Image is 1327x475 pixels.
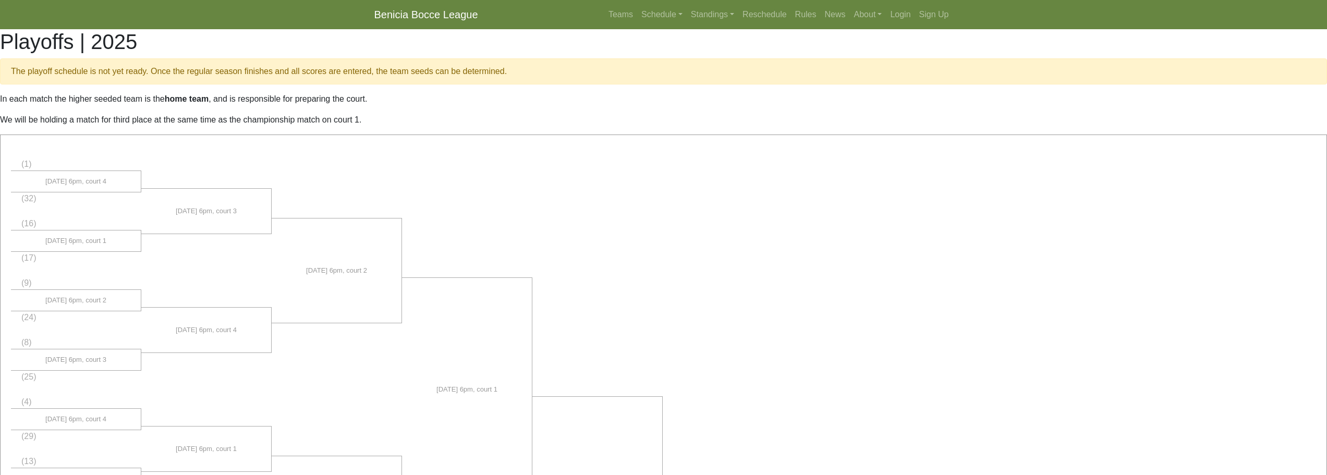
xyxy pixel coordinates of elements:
strong: home team [165,94,209,103]
span: (16) [21,219,36,228]
span: (29) [21,432,36,441]
span: [DATE] 6pm, court 4 [45,176,106,187]
a: Benicia Bocce League [374,4,478,25]
span: (25) [21,372,36,381]
span: [DATE] 6pm, court 1 [436,384,497,395]
span: (1) [21,160,32,168]
span: (9) [21,278,32,287]
a: Reschedule [738,4,791,25]
span: [DATE] 6pm, court 3 [45,355,106,365]
span: [DATE] 6pm, court 2 [45,295,106,306]
a: Standings [687,4,738,25]
a: About [850,4,886,25]
span: [DATE] 6pm, court 3 [176,206,237,216]
span: [DATE] 6pm, court 2 [306,265,367,276]
span: [DATE] 6pm, court 4 [176,325,237,335]
span: (32) [21,194,36,203]
span: [DATE] 6pm, court 1 [45,236,106,246]
a: Login [886,4,915,25]
a: News [821,4,850,25]
a: Teams [604,4,637,25]
a: Rules [791,4,821,25]
span: (8) [21,338,32,347]
span: (17) [21,253,36,262]
span: (24) [21,313,36,322]
span: [DATE] 6pm, court 4 [45,414,106,424]
span: [DATE] 6pm, court 1 [176,444,237,454]
a: Schedule [637,4,687,25]
span: (13) [21,457,36,466]
a: Sign Up [915,4,953,25]
span: (4) [21,397,32,406]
